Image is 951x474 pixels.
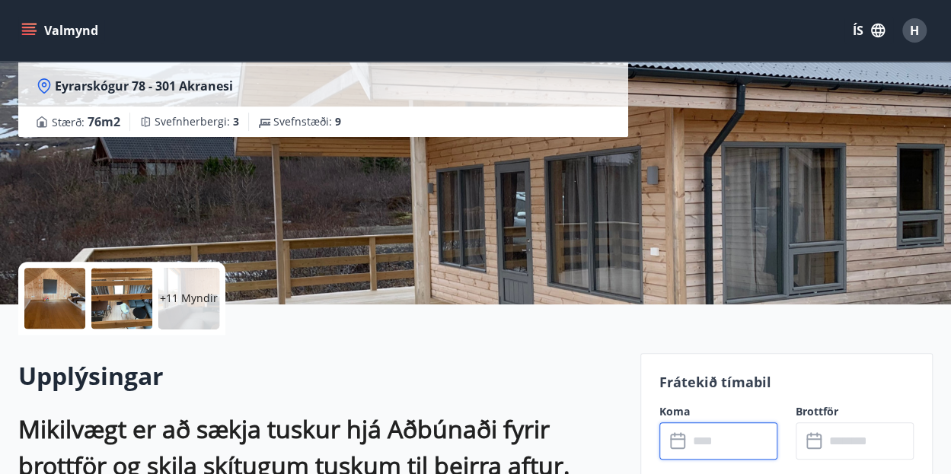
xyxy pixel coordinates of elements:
[160,291,218,306] p: +11 Myndir
[844,17,893,44] button: ÍS
[18,17,104,44] button: menu
[155,114,239,129] span: Svefnherbergi :
[335,114,341,129] span: 9
[88,113,120,130] span: 76 m2
[55,78,233,94] span: Eyrarskógur 78 - 301 Akranesi
[273,114,341,129] span: Svefnstæði :
[52,113,120,131] span: Stærð :
[796,404,914,419] label: Brottför
[896,12,933,49] button: H
[233,114,239,129] span: 3
[659,372,914,392] p: Frátekið tímabil
[659,404,777,419] label: Koma
[18,359,622,393] h2: Upplýsingar
[910,22,919,39] span: H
